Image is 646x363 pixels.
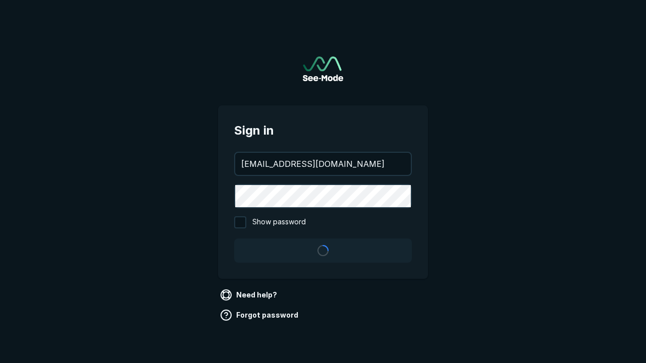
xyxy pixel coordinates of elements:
a: Forgot password [218,307,302,323]
span: Show password [252,216,306,228]
img: See-Mode Logo [303,56,343,81]
span: Sign in [234,122,412,140]
input: your@email.com [235,153,411,175]
a: Go to sign in [303,56,343,81]
a: Need help? [218,287,281,303]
